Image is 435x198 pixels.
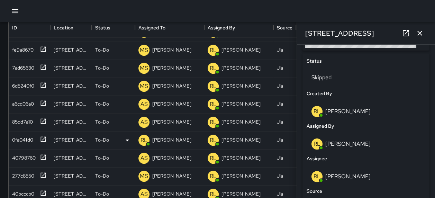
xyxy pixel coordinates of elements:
div: Location [54,18,73,37]
p: [PERSON_NAME] [152,136,191,143]
div: 1335 2nd Street Northeast [54,136,88,143]
div: 1500 Eckington Place Northeast [54,82,88,89]
div: 6d5240f0 [9,80,34,89]
p: To-Do [95,100,109,107]
p: RL [210,64,217,72]
p: To-Do [95,82,109,89]
p: [PERSON_NAME] [152,64,191,71]
p: [PERSON_NAME] [152,100,191,107]
div: 66 New York Avenue Northeast [54,190,88,197]
p: [PERSON_NAME] [152,82,191,89]
p: [PERSON_NAME] [152,190,191,197]
p: [PERSON_NAME] [221,118,261,125]
div: Assigned By [204,18,273,37]
div: Status [95,18,110,37]
p: [PERSON_NAME] [221,82,261,89]
div: Jia [277,46,283,53]
div: fe9a8670 [9,44,34,53]
p: [PERSON_NAME] [221,136,261,143]
div: a6cd06a0 [9,98,34,107]
div: Jia [277,100,283,107]
p: To-Do [95,154,109,161]
p: MS [140,82,148,90]
p: [PERSON_NAME] [152,154,191,161]
div: 100 New York Avenue Northeast [54,172,88,179]
p: MS [140,64,148,72]
div: ID [12,18,17,37]
div: Jia [277,82,283,89]
div: 301 N Street Northeast [54,118,88,125]
div: 0fa04fd0 [9,134,33,143]
p: RL [210,154,217,162]
p: MS [140,46,148,54]
div: Jia [277,154,283,161]
p: AS [141,118,148,126]
div: Source [277,18,292,37]
p: MS [140,172,148,180]
div: 7ad65630 [9,62,34,71]
div: 40798760 [9,152,36,161]
div: 301 N Street Northeast [54,100,88,107]
div: 1501 North Capitol Street Northeast [54,46,88,53]
p: To-Do [95,118,109,125]
div: Assigned To [135,18,204,37]
p: To-Do [95,64,109,71]
div: Status [92,18,135,37]
p: RL [210,82,217,90]
p: AS [141,100,148,108]
p: To-Do [95,172,109,179]
div: Jia [277,136,283,143]
p: To-Do [95,190,109,197]
div: 75 P Street Northeast [54,64,88,71]
div: Location [50,18,92,37]
p: [PERSON_NAME] [152,46,191,53]
p: To-Do [95,136,109,143]
p: [PERSON_NAME] [221,100,261,107]
p: [PERSON_NAME] [221,46,261,53]
div: Source [273,18,296,37]
p: [PERSON_NAME] [152,118,191,125]
p: RL [141,136,147,144]
div: 40bcccb0 [9,188,34,197]
p: [PERSON_NAME] [152,172,191,179]
p: [PERSON_NAME] [221,190,261,197]
p: RL [210,100,217,108]
p: RL [210,118,217,126]
div: Jia [277,118,283,125]
div: ID [9,18,50,37]
div: 277c8550 [9,170,34,179]
div: Jia [277,64,283,71]
div: Assigned By [208,18,235,37]
div: 85dd7a10 [9,116,33,125]
p: AS [141,154,148,162]
div: 2 M Street Northeast [54,154,88,161]
div: Assigned To [138,18,165,37]
p: RL [210,136,217,144]
p: RL [210,172,217,180]
div: Jia [277,172,283,179]
div: Jia [277,190,283,197]
p: RL [210,46,217,54]
p: To-Do [95,46,109,53]
p: [PERSON_NAME] [221,64,261,71]
p: [PERSON_NAME] [221,172,261,179]
p: [PERSON_NAME] [221,154,261,161]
